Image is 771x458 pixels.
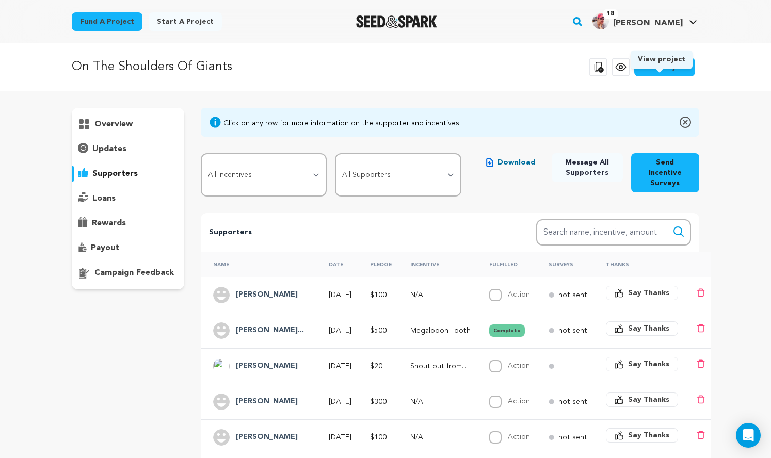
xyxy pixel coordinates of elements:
[329,361,351,371] p: [DATE]
[72,240,184,256] button: payout
[560,157,615,178] span: Message All Supporters
[497,157,535,168] span: Download
[356,15,437,28] img: Seed&Spark Logo Dark Mode
[410,290,471,300] p: N/A
[236,431,298,444] h4: Mary Bayat
[736,423,761,448] div: Open Intercom Messenger
[508,291,530,298] label: Action
[72,265,184,281] button: campaign feedback
[329,325,351,336] p: [DATE]
[606,321,678,336] button: Say Thanks
[552,153,623,182] button: Message All Supporters
[558,432,587,443] p: not sent
[358,252,398,277] th: Pledge
[508,362,530,369] label: Action
[590,11,699,32] span: Scott D.'s Profile
[410,325,471,336] p: Megalodon Tooth
[477,252,536,277] th: Fulfilled
[634,58,695,76] a: Edit Project
[236,289,298,301] h4: Scott Rosann
[223,118,461,128] div: Click on any row for more information on the supporter and incentives.
[329,290,351,300] p: [DATE]
[213,358,230,374] img: ACg8ocK35wionBl6gtpORJ4s84uSR46vsGsH7Z0SSAMRZEZJWOuebw=s96-c
[329,432,351,443] p: [DATE]
[94,118,133,130] p: overview
[680,116,691,128] img: close-o.svg
[631,153,699,192] button: Send Incentive Surveys
[213,429,230,446] img: user.png
[94,267,174,279] p: campaign feedback
[213,394,230,410] img: user.png
[92,192,116,205] p: loans
[628,395,669,405] span: Say Thanks
[592,13,683,29] div: Scott D.'s Profile
[329,397,351,407] p: [DATE]
[478,153,543,172] button: Download
[592,13,609,29] img: 73bbabdc3393ef94.png
[606,392,678,407] button: Say Thanks
[236,360,298,372] h4: Fisk Nancy
[72,141,184,157] button: updates
[606,428,678,443] button: Say Thanks
[489,324,525,337] button: Complete
[558,290,587,300] p: not sent
[370,363,382,370] span: $20
[72,166,184,182] button: supporters
[590,11,699,29] a: Scott D.'s Profile
[508,433,530,440] label: Action
[356,15,437,28] a: Seed&Spark Homepage
[606,286,678,300] button: Say Thanks
[508,398,530,405] label: Action
[149,12,222,31] a: Start a project
[236,324,304,337] h4: Jeffrey Abramson
[628,288,669,298] span: Say Thanks
[628,430,669,440] span: Say Thanks
[370,291,387,299] span: $100
[72,215,184,232] button: rewards
[628,359,669,369] span: Say Thanks
[213,287,230,303] img: user.png
[558,325,587,336] p: not sent
[92,143,126,155] p: updates
[370,434,387,441] span: $100
[72,12,142,31] a: Fund a project
[613,19,683,27] span: [PERSON_NAME]
[410,432,471,443] p: N/A
[92,168,138,180] p: supporters
[536,252,593,277] th: Surveys
[316,252,358,277] th: Date
[398,252,477,277] th: Incentive
[201,252,316,277] th: Name
[410,397,471,407] p: N/A
[606,357,678,371] button: Say Thanks
[72,116,184,133] button: overview
[91,242,119,254] p: payout
[370,327,387,334] span: $500
[72,190,184,207] button: loans
[603,9,618,19] span: 18
[628,323,669,334] span: Say Thanks
[209,226,503,239] p: Supporters
[558,397,587,407] p: not sent
[213,322,230,339] img: user.png
[72,58,232,76] p: On The Shoulders Of Giants
[410,361,471,371] p: Shout out from On The Shoulders of Giants
[536,219,691,246] input: Search name, incentive, amount
[593,252,684,277] th: Thanks
[370,398,387,405] span: $300
[92,217,126,230] p: rewards
[236,396,298,408] h4: Chuck Hendricks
